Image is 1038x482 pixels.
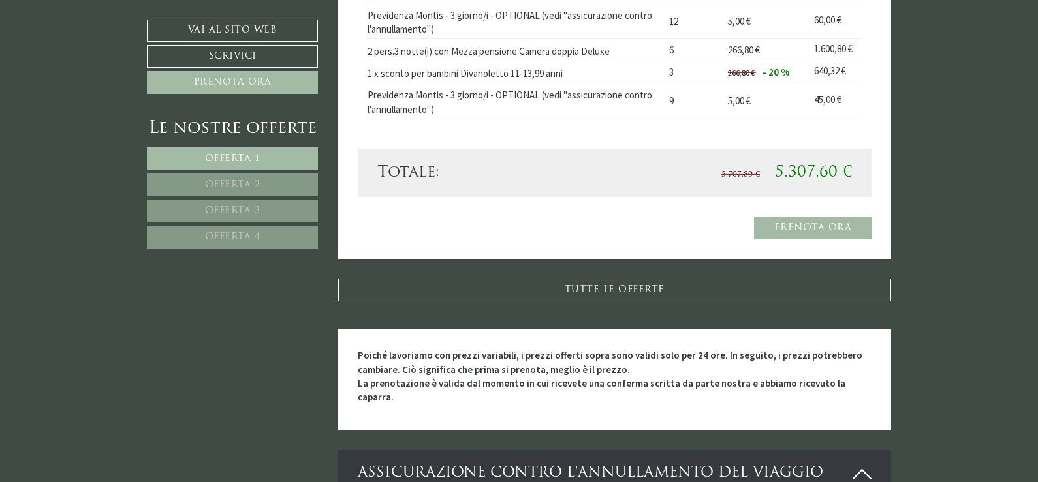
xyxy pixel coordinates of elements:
[205,154,260,164] span: Offerta 1
[728,68,755,78] span: 266,80 €
[338,279,892,301] a: TUTTE LE OFFERTE
[664,61,723,83] td: 3
[147,117,318,141] div: Le nostre offerte
[664,39,723,61] td: 6
[147,71,318,94] a: Prenota ora
[233,10,281,31] div: lunedì
[810,83,862,119] td: 45,00 €
[20,37,173,47] div: Montis – Active Nature Spa
[147,20,318,42] a: Vai al sito web
[147,45,318,68] a: Scrivici
[728,15,751,27] span: 5,00 €
[728,95,751,107] span: 5,00 €
[205,206,260,216] span: Offerta 3
[10,35,180,72] div: Buon giorno, come possiamo aiutarla?
[664,83,723,119] td: 9
[763,66,790,78] span: - 20 %
[20,61,173,69] small: 18:19
[358,349,862,403] strong: Poiché lavoriamo con prezzi variabili, i prezzi offerti sopra sono validi solo per 24 ore. In seg...
[728,44,760,56] span: 266,80 €
[775,165,852,181] span: 5.307,60 €
[205,232,260,242] span: Offerta 4
[754,217,872,239] a: Prenota ora
[810,39,862,61] td: 1.600,80 €
[368,3,665,39] td: Previdenza Montis - 3 giorno/i - OPTIONAL (vedi "assicurazione contro l'annullamento")
[721,171,760,179] span: 5.707,80 €
[810,61,862,83] td: 640,32 €
[205,180,260,190] span: Offerta 2
[443,344,515,367] button: Invia
[368,61,665,83] td: 1 x sconto per bambini Divanoletto 11-13,99 anni
[368,162,615,184] div: Totale:
[810,3,862,39] td: 60,00 €
[368,83,665,119] td: Previdenza Montis - 3 giorno/i - OPTIONAL (vedi "assicurazione contro l'annullamento")
[368,39,665,61] td: 2 pers.3 notte(i) con Mezza pensione Camera doppia Deluxe
[664,3,723,39] td: 12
